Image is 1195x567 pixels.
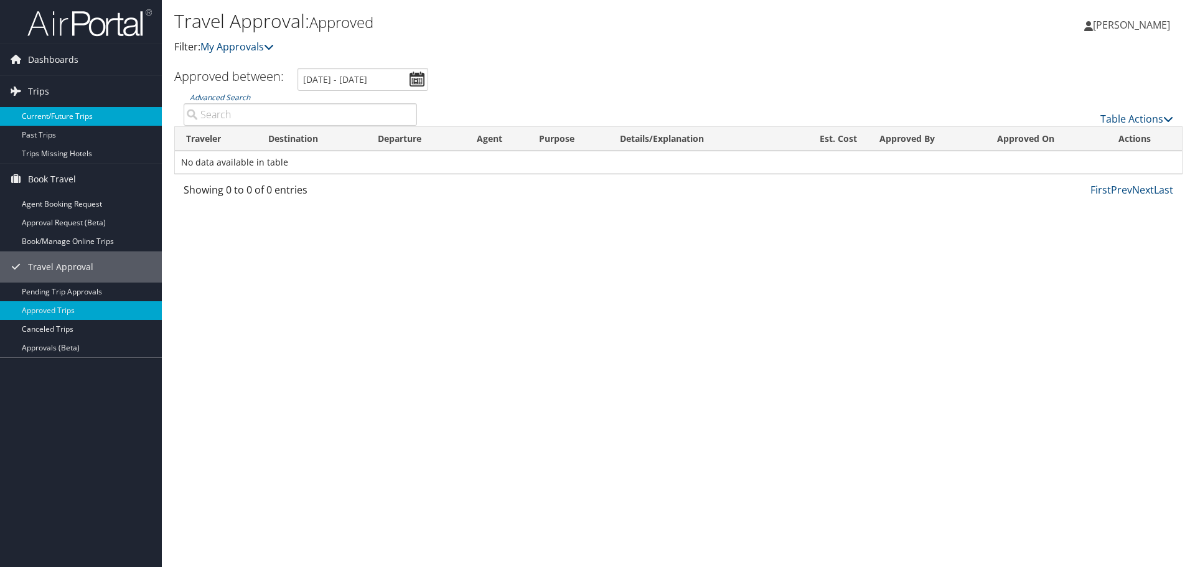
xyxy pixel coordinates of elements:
[298,68,428,91] input: [DATE] - [DATE]
[466,127,528,151] th: Agent
[785,127,868,151] th: Est. Cost: activate to sort column ascending
[1090,183,1111,197] a: First
[174,8,846,34] h1: Travel Approval:
[528,127,609,151] th: Purpose
[868,127,986,151] th: Approved By: activate to sort column ascending
[1093,18,1170,32] span: [PERSON_NAME]
[1111,183,1132,197] a: Prev
[309,12,373,32] small: Approved
[27,8,152,37] img: airportal-logo.png
[174,39,846,55] p: Filter:
[184,103,417,126] input: Advanced Search
[28,44,78,75] span: Dashboards
[28,76,49,107] span: Trips
[184,182,417,204] div: Showing 0 to 0 of 0 entries
[1154,183,1173,197] a: Last
[1107,127,1182,151] th: Actions
[367,127,466,151] th: Departure: activate to sort column ascending
[28,164,76,195] span: Book Travel
[175,151,1182,174] td: No data available in table
[1084,6,1183,44] a: [PERSON_NAME]
[257,127,367,151] th: Destination: activate to sort column ascending
[174,68,284,85] h3: Approved between:
[609,127,785,151] th: Details/Explanation
[175,127,257,151] th: Traveler: activate to sort column ascending
[200,40,274,54] a: My Approvals
[986,127,1107,151] th: Approved On: activate to sort column ascending
[190,92,250,103] a: Advanced Search
[28,251,93,283] span: Travel Approval
[1132,183,1154,197] a: Next
[1100,112,1173,126] a: Table Actions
